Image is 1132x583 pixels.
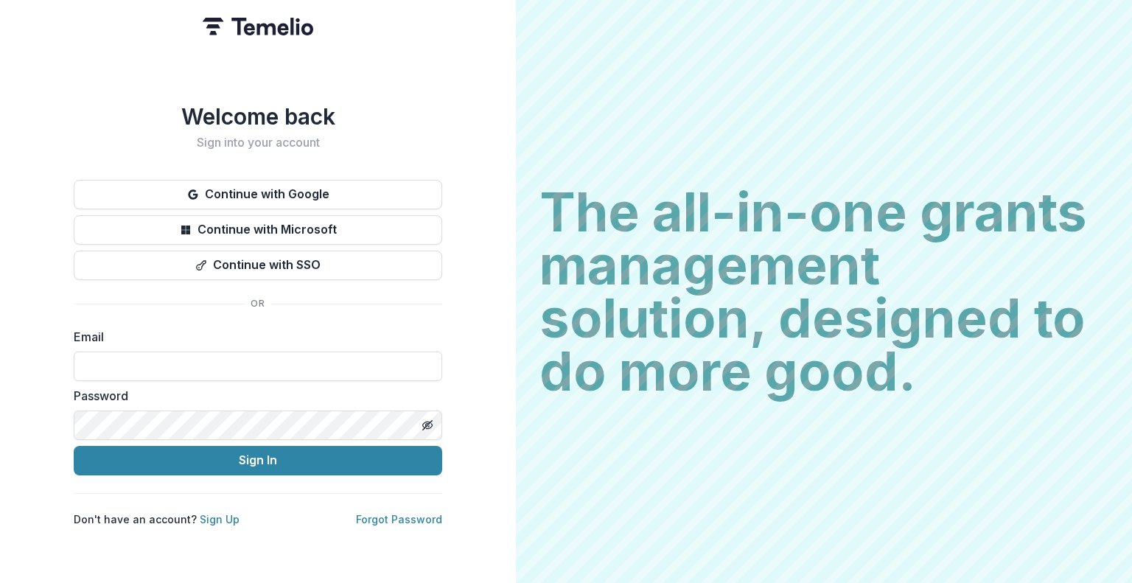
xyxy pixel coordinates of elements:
h1: Welcome back [74,103,442,130]
label: Email [74,328,433,346]
button: Continue with Microsoft [74,215,442,245]
a: Forgot Password [356,513,442,526]
h2: Sign into your account [74,136,442,150]
img: Temelio [203,18,313,35]
button: Continue with SSO [74,251,442,280]
p: Don't have an account? [74,512,240,527]
label: Password [74,387,433,405]
a: Sign Up [200,513,240,526]
button: Sign In [74,446,442,475]
button: Toggle password visibility [416,413,439,437]
button: Continue with Google [74,180,442,209]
